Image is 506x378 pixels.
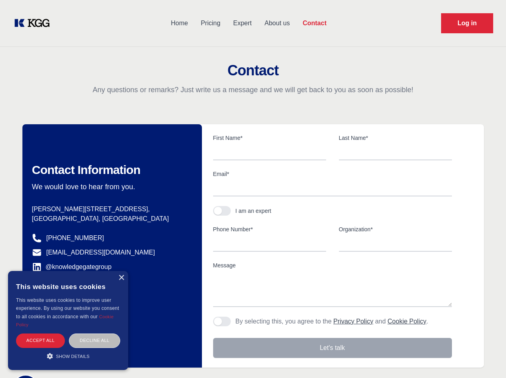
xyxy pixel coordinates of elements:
[339,134,452,142] label: Last Name*
[13,17,56,30] a: KOL Knowledge Platform: Talk to Key External Experts (KEE)
[164,13,194,34] a: Home
[10,85,496,95] p: Any questions or remarks? Just write us a message and we will get back to you as soon as possible!
[194,13,227,34] a: Pricing
[213,170,452,178] label: Email*
[258,13,296,34] a: About us
[236,317,428,326] p: By selecting this, you agree to the and .
[16,277,120,296] div: This website uses cookies
[213,338,452,358] button: Let's talk
[213,261,452,269] label: Message
[16,334,65,348] div: Accept all
[333,318,373,325] a: Privacy Policy
[387,318,426,325] a: Cookie Policy
[69,334,120,348] div: Decline all
[339,225,452,233] label: Organization*
[32,204,189,214] p: [PERSON_NAME][STREET_ADDRESS],
[213,225,326,233] label: Phone Number*
[227,13,258,34] a: Expert
[56,354,90,359] span: Show details
[32,214,189,224] p: [GEOGRAPHIC_DATA], [GEOGRAPHIC_DATA]
[32,163,189,177] h2: Contact Information
[10,63,496,79] h2: Contact
[46,248,155,257] a: [EMAIL_ADDRESS][DOMAIN_NAME]
[118,275,124,281] div: Close
[16,352,120,360] div: Show details
[32,182,189,192] p: We would love to hear from you.
[441,13,493,33] a: Request Demo
[16,314,114,327] a: Cookie Policy
[213,134,326,142] label: First Name*
[16,297,119,319] span: This website uses cookies to improve user experience. By using our website you consent to all coo...
[466,340,506,378] iframe: Chat Widget
[32,262,112,272] a: @knowledgegategroup
[236,207,272,215] div: I am an expert
[46,233,104,243] a: [PHONE_NUMBER]
[296,13,333,34] a: Contact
